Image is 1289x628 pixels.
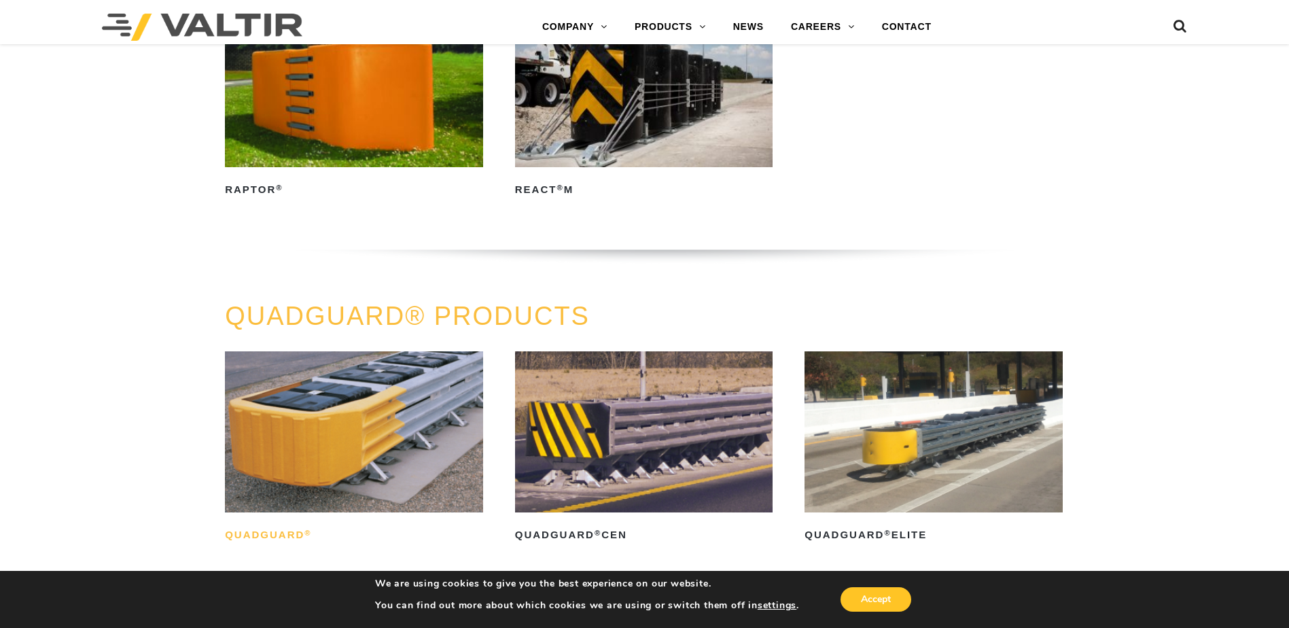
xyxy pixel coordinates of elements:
h2: QuadGuard Elite [805,525,1063,546]
a: NEWS [720,14,777,41]
sup: ® [557,184,563,192]
button: Accept [841,587,911,612]
sup: ® [276,184,283,192]
a: CAREERS [777,14,868,41]
sup: ® [595,529,601,537]
h2: REACT M [515,179,773,201]
p: You can find out more about which cookies we are using or switch them off in . [375,599,799,612]
a: QuadGuard® [225,351,483,546]
a: QuadGuard®Elite [805,351,1063,546]
sup: ® [304,529,311,537]
a: QuadGuard®CEN [515,351,773,546]
a: COMPANY [529,14,621,41]
a: RAPTOR® [225,5,483,200]
a: REACT®M [515,5,773,200]
a: PRODUCTS [621,14,720,41]
h2: RAPTOR [225,179,483,201]
sup: ® [884,529,891,537]
a: CONTACT [868,14,945,41]
h2: QuadGuard [225,525,483,546]
button: settings [758,599,796,612]
h2: QuadGuard CEN [515,525,773,546]
img: Valtir [102,14,302,41]
p: We are using cookies to give you the best experience on our website. [375,578,799,590]
a: QUADGUARD® PRODUCTS [225,302,590,330]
